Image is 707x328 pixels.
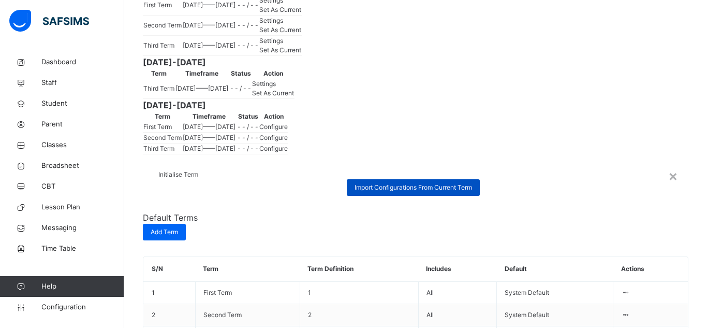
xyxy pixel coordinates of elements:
[183,123,235,131] span: [DATE] —— [DATE]
[151,227,178,237] span: Add Term
[143,68,175,79] th: Term
[144,282,196,304] td: 1
[259,46,301,54] span: Set As Current
[238,1,258,9] span: - - / - -
[252,68,294,79] th: Action
[143,99,688,111] span: [DATE]-[DATE]
[41,57,124,67] span: Dashboard
[144,256,196,282] th: S/N
[497,282,613,304] td: System Default
[183,145,235,152] span: [DATE] —— [DATE]
[300,304,418,326] td: 2
[238,123,258,131] span: - - / - -
[259,145,288,152] span: Configure
[143,21,182,29] span: Second Term
[355,183,472,192] span: Import Configurations From Current Term
[300,282,418,304] td: 1
[259,17,283,24] span: Settings
[259,6,301,13] span: Set As Current
[41,281,124,292] span: Help
[143,111,182,122] th: Term
[259,134,288,141] span: Configure
[418,304,497,326] td: All
[41,78,124,88] span: Staff
[143,56,688,68] span: [DATE]-[DATE]
[195,304,300,326] td: Second Term
[183,21,235,29] span: [DATE] —— [DATE]
[238,41,258,49] span: - - / - -
[143,134,182,141] span: Second Term
[41,223,124,233] span: Messaging
[143,41,174,49] span: Third Term
[195,256,300,282] th: Term
[143,1,172,9] span: First Term
[41,244,124,254] span: Time Table
[668,165,678,187] div: ×
[41,119,124,130] span: Parent
[259,37,283,45] span: Settings
[259,26,301,34] span: Set As Current
[183,134,235,141] span: [DATE] —— [DATE]
[183,1,235,9] span: [DATE] —— [DATE]
[183,41,235,49] span: [DATE] —— [DATE]
[195,282,300,304] td: First Term
[230,84,251,92] span: - - / - -
[252,80,276,88] span: Settings
[175,68,229,79] th: Timeframe
[497,256,613,282] th: Default
[41,140,124,150] span: Classes
[41,161,124,171] span: Broadsheet
[175,84,228,92] span: [DATE] —— [DATE]
[497,304,613,326] td: System Default
[300,256,418,282] th: Term Definition
[143,145,174,152] span: Third Term
[252,89,294,97] span: Set As Current
[143,212,198,223] span: Default Terms
[259,123,288,131] span: Configure
[259,111,288,122] th: Action
[41,181,124,192] span: CBT
[143,123,172,131] span: First Term
[418,282,497,304] td: All
[144,304,196,326] td: 2
[238,21,258,29] span: - - / - -
[237,111,259,122] th: Status
[238,134,258,141] span: - - / - -
[41,202,124,212] span: Lesson Plan
[41,302,124,312] span: Configuration
[41,98,124,109] span: Student
[238,145,258,152] span: - - / - -
[158,170,198,178] span: Initialise Term
[182,111,236,122] th: Timeframe
[613,256,688,282] th: Actions
[9,10,89,32] img: safsims
[418,256,497,282] th: Includes
[143,84,174,92] span: Third Term
[230,68,252,79] th: Status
